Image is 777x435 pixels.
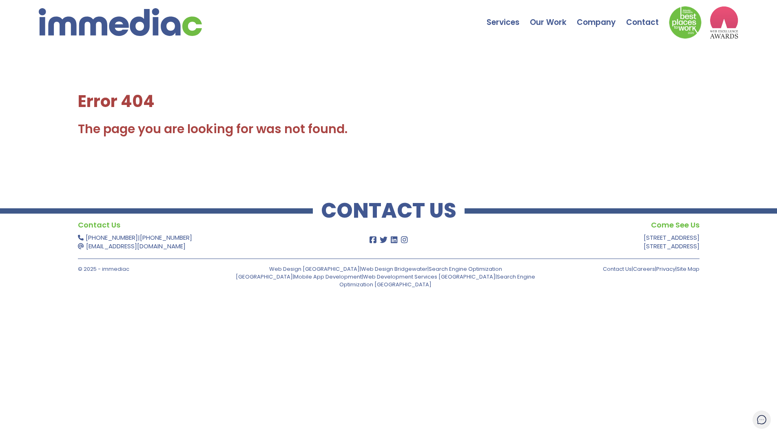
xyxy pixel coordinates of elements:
[626,2,669,31] a: Contact
[294,273,362,281] a: Mobile App Development
[669,6,702,39] img: Down
[656,265,675,273] a: Privacy
[339,273,535,288] a: Search Engine Optimization [GEOGRAPHIC_DATA]
[86,242,186,250] a: [EMAIL_ADDRESS][DOMAIN_NAME]
[577,2,626,31] a: Company
[633,265,655,273] a: Careers
[603,265,632,273] a: Contact Us
[447,219,700,231] h4: Come See Us
[363,273,496,281] a: Web Development Services [GEOGRAPHIC_DATA]
[78,233,331,250] p: |
[236,265,502,281] a: Search Engine Optimization [GEOGRAPHIC_DATA]
[233,265,538,288] p: | | | | |
[361,265,427,273] a: Web Design Bridgewater
[86,233,138,242] a: [PHONE_NUMBER]
[644,233,700,250] a: [STREET_ADDRESS][STREET_ADDRESS]
[78,265,227,273] p: © 2025 - immediac
[140,233,192,242] a: [PHONE_NUMBER]
[710,6,738,39] img: logo2_wea_nobg.webp
[530,2,577,31] a: Our Work
[78,219,331,231] h4: Contact Us
[78,90,700,113] h1: Error 404
[39,8,202,36] img: immediac
[269,265,360,273] a: Web Design [GEOGRAPHIC_DATA]
[78,121,700,137] h2: The page you are looking for was not found.
[487,2,530,31] a: Services
[313,203,465,219] h2: CONTACT US
[550,265,700,273] p: | | |
[677,265,700,273] a: Site Map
